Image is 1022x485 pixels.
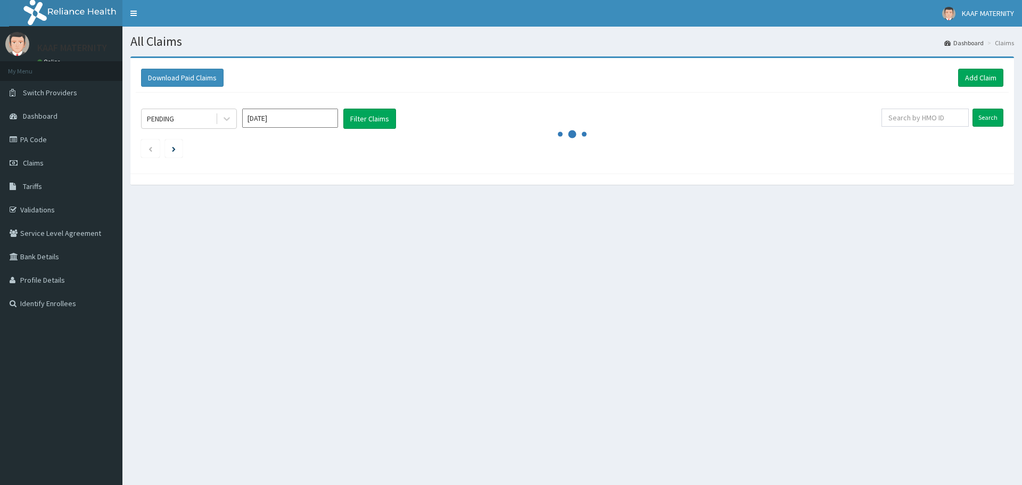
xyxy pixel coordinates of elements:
a: Dashboard [944,38,984,47]
a: Next page [172,144,176,153]
div: PENDING [147,113,174,124]
input: Search by HMO ID [881,109,969,127]
button: Download Paid Claims [141,69,224,87]
h1: All Claims [130,35,1014,48]
span: Claims [23,158,44,168]
img: User Image [5,32,29,56]
span: Dashboard [23,111,57,121]
a: Previous page [148,144,153,153]
span: Tariffs [23,182,42,191]
span: KAAF MATERNITY [962,9,1014,18]
img: User Image [942,7,955,20]
p: KAAF MATERNITY [37,43,107,53]
input: Select Month and Year [242,109,338,128]
span: Switch Providers [23,88,77,97]
a: Online [37,58,63,65]
button: Filter Claims [343,109,396,129]
input: Search [972,109,1003,127]
li: Claims [985,38,1014,47]
a: Add Claim [958,69,1003,87]
svg: audio-loading [556,118,588,150]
